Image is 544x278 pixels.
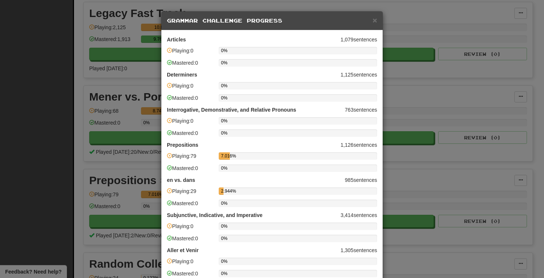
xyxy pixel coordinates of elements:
p: 1,125 sentences [167,71,377,78]
p: 1,079 sentences [167,36,377,43]
p: 763 sentences [167,106,377,113]
strong: Prepositions [167,141,198,149]
div: Playing: 29 [167,187,215,200]
div: Playing: 0 [167,117,215,129]
span: × [373,16,377,24]
div: 7.016% [221,152,230,160]
div: Mastered: 0 [167,200,215,212]
h5: Grammar Challenge Progress [167,17,377,24]
strong: Interrogative, Demonstrative, and Relative Pronouns [167,106,296,113]
p: 1,305 sentences [167,247,377,254]
strong: Determiners [167,71,197,78]
p: 3,414 sentences [167,211,377,219]
div: Mastered: 0 [167,235,215,247]
div: 2.944% [221,187,223,195]
div: Playing: 79 [167,152,215,165]
p: 1,126 sentences [167,141,377,149]
strong: en vs. dans [167,176,195,184]
strong: Aller et Venir [167,247,199,254]
div: Playing: 0 [167,47,215,59]
div: Playing: 0 [167,223,215,235]
p: 985 sentences [167,176,377,184]
div: Playing: 0 [167,82,215,94]
div: Mastered: 0 [167,165,215,177]
div: Mastered: 0 [167,129,215,142]
div: Mastered: 0 [167,59,215,71]
button: Close [373,16,377,24]
div: Playing: 0 [167,258,215,270]
strong: Subjunctive, Indicative, and Imperative [167,211,262,219]
strong: Articles [167,36,186,43]
div: Mastered: 0 [167,94,215,106]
